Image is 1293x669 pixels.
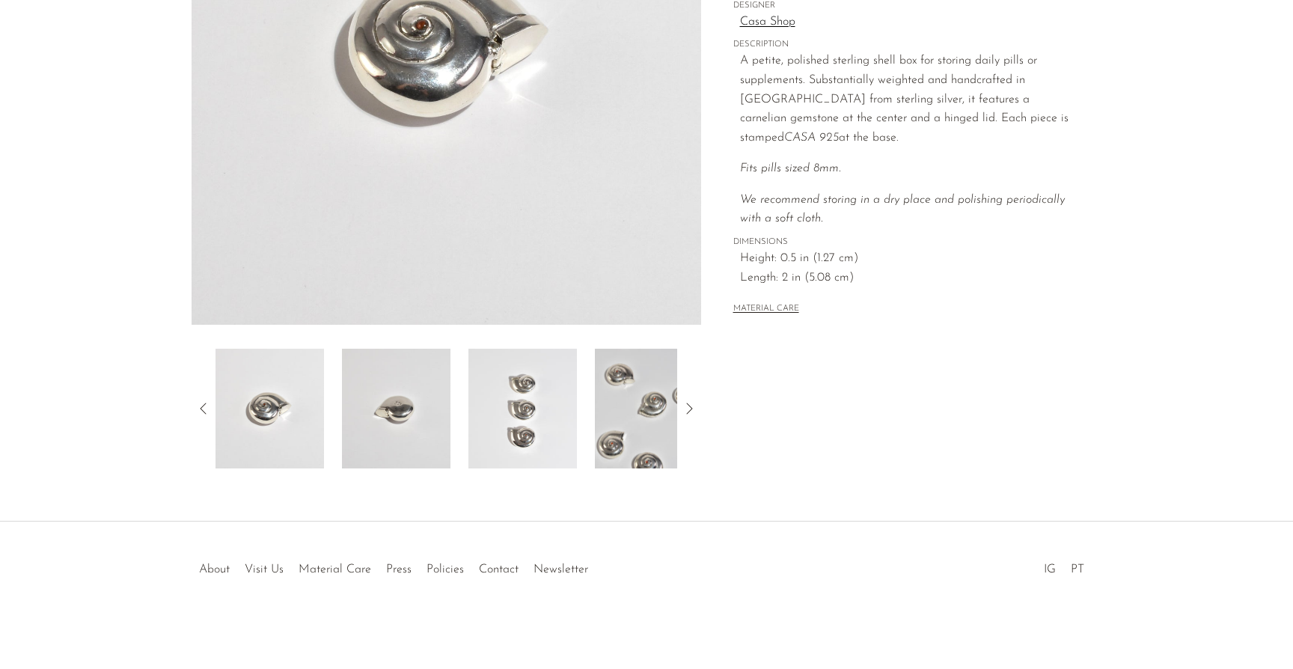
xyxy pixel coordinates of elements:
[468,349,577,468] img: Sterling Shell Pillbox
[740,194,1065,225] em: We recommend storing in a dry place and polishing periodically with a soft cloth.
[1071,563,1084,575] a: PT
[740,52,1070,147] p: A petite, polished sterling shell box for storing daily pills or supplements. Substantially weigh...
[427,563,464,575] a: Policies
[192,552,596,580] ul: Quick links
[386,563,412,575] a: Press
[733,304,799,315] button: MATERIAL CARE
[299,563,371,575] a: Material Care
[740,269,1070,288] span: Length: 2 in (5.08 cm)
[733,38,1070,52] span: DESCRIPTION
[1036,552,1092,580] ul: Social Medias
[784,132,839,144] em: CASA 925
[245,563,284,575] a: Visit Us
[740,162,841,174] em: Fits pills sized 8mm.
[733,236,1070,249] span: DIMENSIONS
[740,13,1070,32] a: Casa Shop
[595,349,703,468] img: Sterling Shell Pillbox
[342,349,450,468] img: Sterling Shell Pillbox
[199,563,230,575] a: About
[1044,563,1056,575] a: IG
[740,249,1070,269] span: Height: 0.5 in (1.27 cm)
[215,349,324,468] img: Sterling Shell Pillbox
[479,563,519,575] a: Contact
